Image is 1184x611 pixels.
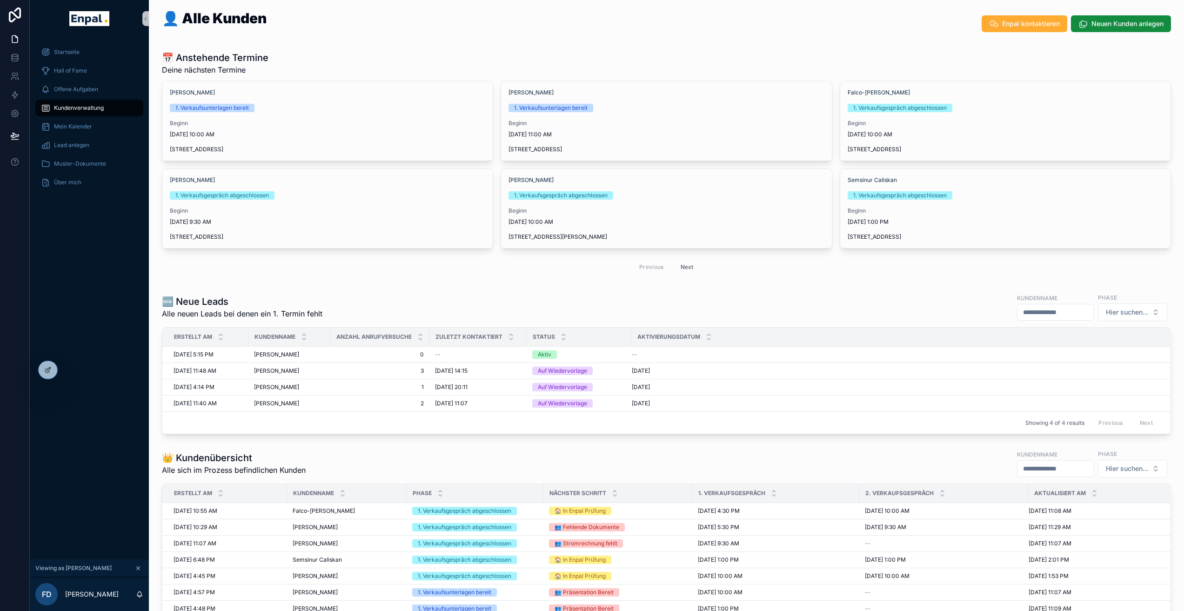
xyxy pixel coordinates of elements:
[293,507,401,515] a: Falco-[PERSON_NAME]
[508,120,824,127] span: Beginn
[35,81,143,98] a: Offene Aufgaben
[853,104,947,112] div: 1. Verkaufsgespräch abgeschlossen
[637,333,700,341] span: Aktivierungsdatum
[174,507,217,515] span: [DATE] 10:55 AM
[435,351,521,358] a: --
[632,400,650,407] span: [DATE]
[848,218,1163,226] span: [DATE] 1:00 PM
[254,383,299,391] span: [PERSON_NAME]
[555,572,606,580] div: 🏠 In Enpal Prüfung
[549,588,687,597] a: 👥 Präsentation Bereit
[162,308,322,319] span: Alle neuen Leads bei denen ein 1. Termin fehlt
[54,160,106,168] span: Muster-Dokumente
[848,176,897,184] span: Semsinur Caliskan
[555,556,606,564] div: 🏠 In Enpal Prüfung
[698,524,854,531] a: [DATE] 5:30 PM
[982,15,1067,32] button: Enpal kontaktieren
[1029,589,1158,596] a: [DATE] 11:07 AM
[865,572,1023,580] a: [DATE] 10:00 AM
[508,218,824,226] span: [DATE] 10:00 AM
[538,350,551,359] div: Aktiv
[435,400,468,407] span: [DATE] 11:07
[170,176,215,184] a: [PERSON_NAME]
[336,383,424,391] span: 1
[336,367,424,375] span: 3
[698,540,854,547] a: [DATE] 9:30 AM
[293,572,401,580] a: [PERSON_NAME]
[1098,293,1117,302] label: Phase
[549,507,687,515] a: 🏠 In Enpal Prüfung
[293,589,338,596] span: [PERSON_NAME]
[162,11,267,25] h1: 👤 Alle Kunden
[632,367,1158,375] a: [DATE]
[555,523,619,531] div: 👥 Fehlende Dokumente
[1029,540,1071,547] span: [DATE] 11:07 AM
[549,490,606,497] span: Nächster Schritt
[293,524,401,531] a: [PERSON_NAME]
[698,556,854,564] a: [DATE] 1:00 PM
[698,507,740,515] span: [DATE] 4:30 PM
[174,589,281,596] a: [DATE] 4:57 PM
[412,539,538,548] a: 1. Verkaufsgespräch abgeschlossen
[538,399,587,408] div: Auf Wiedervorlage
[175,191,269,200] div: 1. Verkaufsgespräch abgeschlossen
[35,118,143,135] a: Mein Kalender
[293,540,338,547] span: [PERSON_NAME]
[1029,524,1071,531] span: [DATE] 11:29 AM
[1029,507,1071,515] span: [DATE] 11:08 AM
[848,89,910,96] span: Falco-[PERSON_NAME]
[865,490,934,497] span: 2. Verkaufsgespräch
[174,367,243,375] a: [DATE] 11:48 AM
[1071,15,1171,32] button: Neuen Kunden anlegen
[533,333,555,341] span: Status
[174,540,281,547] a: [DATE] 11:07 AM
[336,400,424,407] span: 2
[1098,303,1167,321] button: Select Button
[508,131,824,138] span: [DATE] 11:00 AM
[54,141,89,149] span: Lead anlegen
[865,556,906,564] span: [DATE] 1:00 PM
[418,507,511,515] div: 1. Verkaufsgespräch abgeschlossen
[293,589,401,596] a: [PERSON_NAME]
[1098,450,1117,458] label: Phase
[538,367,587,375] div: Auf Wiedervorlage
[336,351,424,358] span: 0
[254,383,325,391] a: [PERSON_NAME]
[1029,556,1069,564] span: [DATE] 2:01 PM
[549,556,687,564] a: 🏠 In Enpal Prüfung
[435,351,441,358] span: --
[1029,572,1158,580] a: [DATE] 1:53 PM
[254,400,299,407] span: [PERSON_NAME]
[35,44,143,60] a: Startseite
[865,507,910,515] span: [DATE] 10:00 AM
[632,383,650,391] span: [DATE]
[174,351,214,358] span: [DATE] 5:15 PM
[1029,572,1069,580] span: [DATE] 1:53 PM
[254,400,325,407] a: [PERSON_NAME]
[170,120,485,127] span: Beginn
[418,572,511,580] div: 1. Verkaufsgespräch abgeschlossen
[35,174,143,191] a: Über mich
[170,89,215,96] span: [PERSON_NAME]
[54,67,87,74] span: Hall of Fame
[698,572,743,580] span: [DATE] 10:00 AM
[35,137,143,154] a: Lead anlegen
[865,540,1023,547] a: --
[170,218,485,226] span: [DATE] 9:30 AM
[532,367,626,375] a: Auf Wiedervorlage
[508,207,824,215] span: Beginn
[865,589,870,596] span: --
[336,333,412,341] span: Anzahl Anrufversuche
[532,399,626,408] a: Auf Wiedervorlage
[514,191,608,200] div: 1. Verkaufsgespräch abgeschlossen
[162,51,268,64] h1: 📅 Anstehende Termine
[1017,450,1057,458] label: Kundenname
[865,524,906,531] span: [DATE] 9:30 AM
[848,131,1163,138] span: [DATE] 10:00 AM
[254,351,325,358] a: [PERSON_NAME]
[549,523,687,531] a: 👥 Fehlende Dokumente
[698,572,854,580] a: [DATE] 10:00 AM
[170,233,485,241] span: [STREET_ADDRESS]
[698,556,739,564] span: [DATE] 1:00 PM
[1025,419,1084,427] span: Showing 4 of 4 results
